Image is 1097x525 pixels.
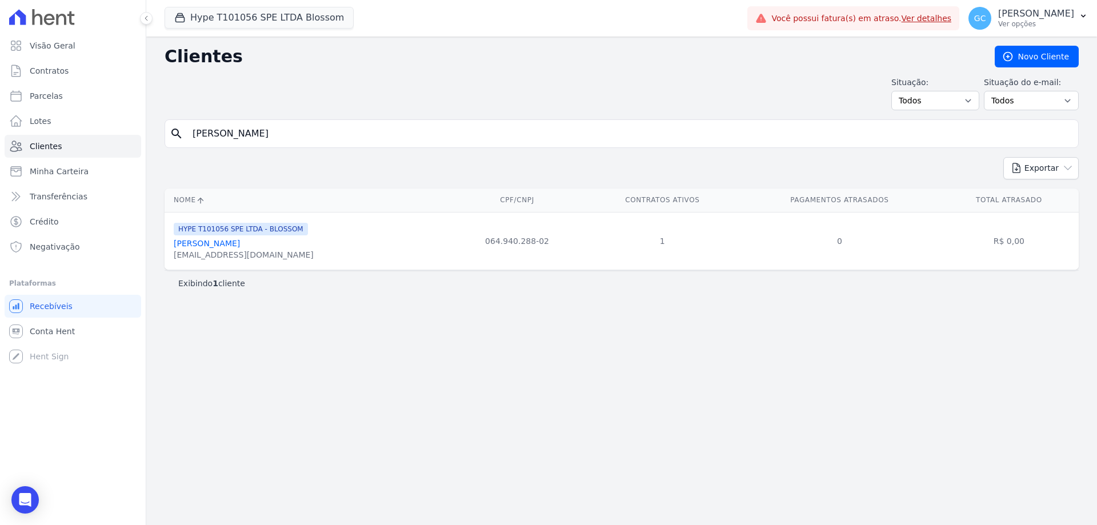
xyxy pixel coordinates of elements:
td: 1 [585,212,740,270]
b: 1 [213,279,218,288]
a: Lotes [5,110,141,133]
div: Open Intercom Messenger [11,486,39,514]
div: [EMAIL_ADDRESS][DOMAIN_NAME] [174,249,314,261]
th: Nome [165,189,449,212]
a: Minha Carteira [5,160,141,183]
input: Buscar por nome, CPF ou e-mail [186,122,1074,145]
a: Transferências [5,185,141,208]
a: Negativação [5,235,141,258]
a: Visão Geral [5,34,141,57]
div: Plataformas [9,276,137,290]
span: Negativação [30,241,80,253]
button: GC [PERSON_NAME] Ver opções [959,2,1097,34]
td: 064.940.288-02 [449,212,584,270]
td: R$ 0,00 [939,212,1079,270]
span: Crédito [30,216,59,227]
span: GC [974,14,986,22]
a: Clientes [5,135,141,158]
label: Situação do e-mail: [984,77,1079,89]
td: 0 [740,212,939,270]
button: Hype T101056 SPE LTDA Blossom [165,7,354,29]
i: search [170,127,183,141]
span: Transferências [30,191,87,202]
span: Clientes [30,141,62,152]
a: [PERSON_NAME] [174,239,240,248]
span: Você possui fatura(s) em atraso. [771,13,951,25]
a: Parcelas [5,85,141,107]
span: Recebíveis [30,300,73,312]
button: Exportar [1003,157,1079,179]
span: Minha Carteira [30,166,89,177]
th: Pagamentos Atrasados [740,189,939,212]
p: Ver opções [998,19,1074,29]
label: Situação: [891,77,979,89]
a: Novo Cliente [995,46,1079,67]
span: Parcelas [30,90,63,102]
a: Contratos [5,59,141,82]
th: Total Atrasado [939,189,1079,212]
th: CPF/CNPJ [449,189,584,212]
p: Exibindo cliente [178,278,245,289]
th: Contratos Ativos [585,189,740,212]
a: Crédito [5,210,141,233]
span: HYPE T101056 SPE LTDA - BLOSSOM [174,223,308,235]
p: [PERSON_NAME] [998,8,1074,19]
span: Contratos [30,65,69,77]
span: Conta Hent [30,326,75,337]
span: Visão Geral [30,40,75,51]
a: Recebíveis [5,295,141,318]
a: Conta Hent [5,320,141,343]
a: Ver detalhes [902,14,952,23]
h2: Clientes [165,46,976,67]
span: Lotes [30,115,51,127]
